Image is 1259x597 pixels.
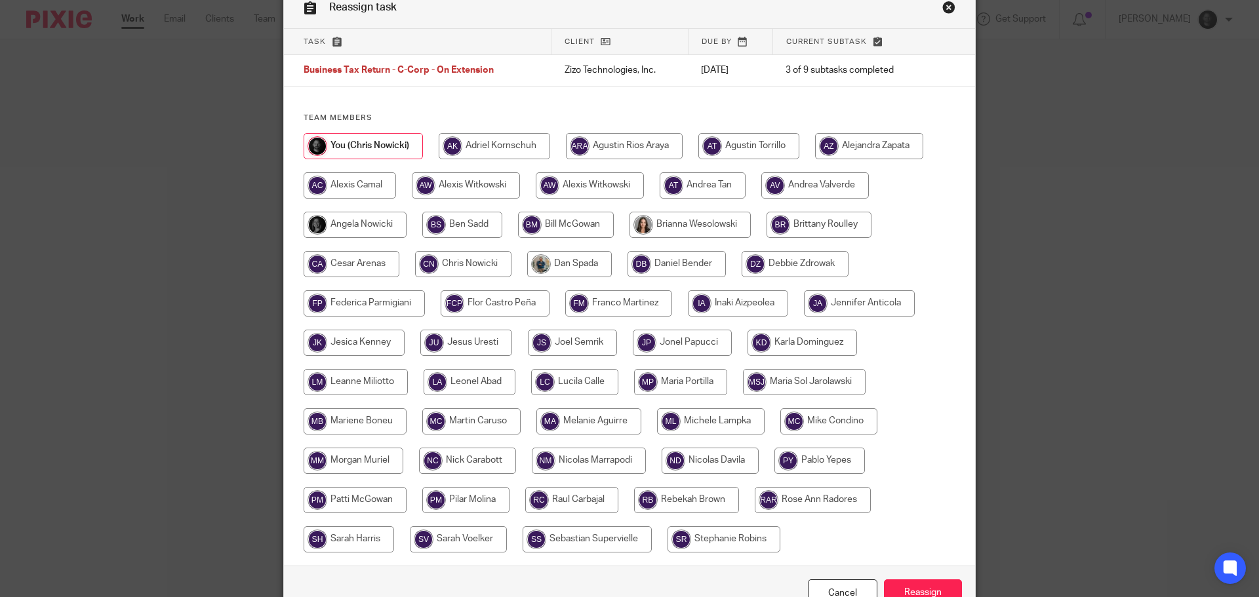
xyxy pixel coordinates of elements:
span: Due by [702,38,732,45]
p: [DATE] [701,64,759,77]
h4: Team members [304,113,955,123]
span: Current subtask [786,38,867,45]
span: Client [565,38,595,45]
a: Close this dialog window [942,1,955,18]
span: Business Tax Return - C-Corp - On Extension [304,66,494,75]
td: 3 of 9 subtasks completed [772,55,929,87]
span: Task [304,38,326,45]
span: Reassign task [329,2,397,12]
p: Zizo Technologies, Inc. [565,64,675,77]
